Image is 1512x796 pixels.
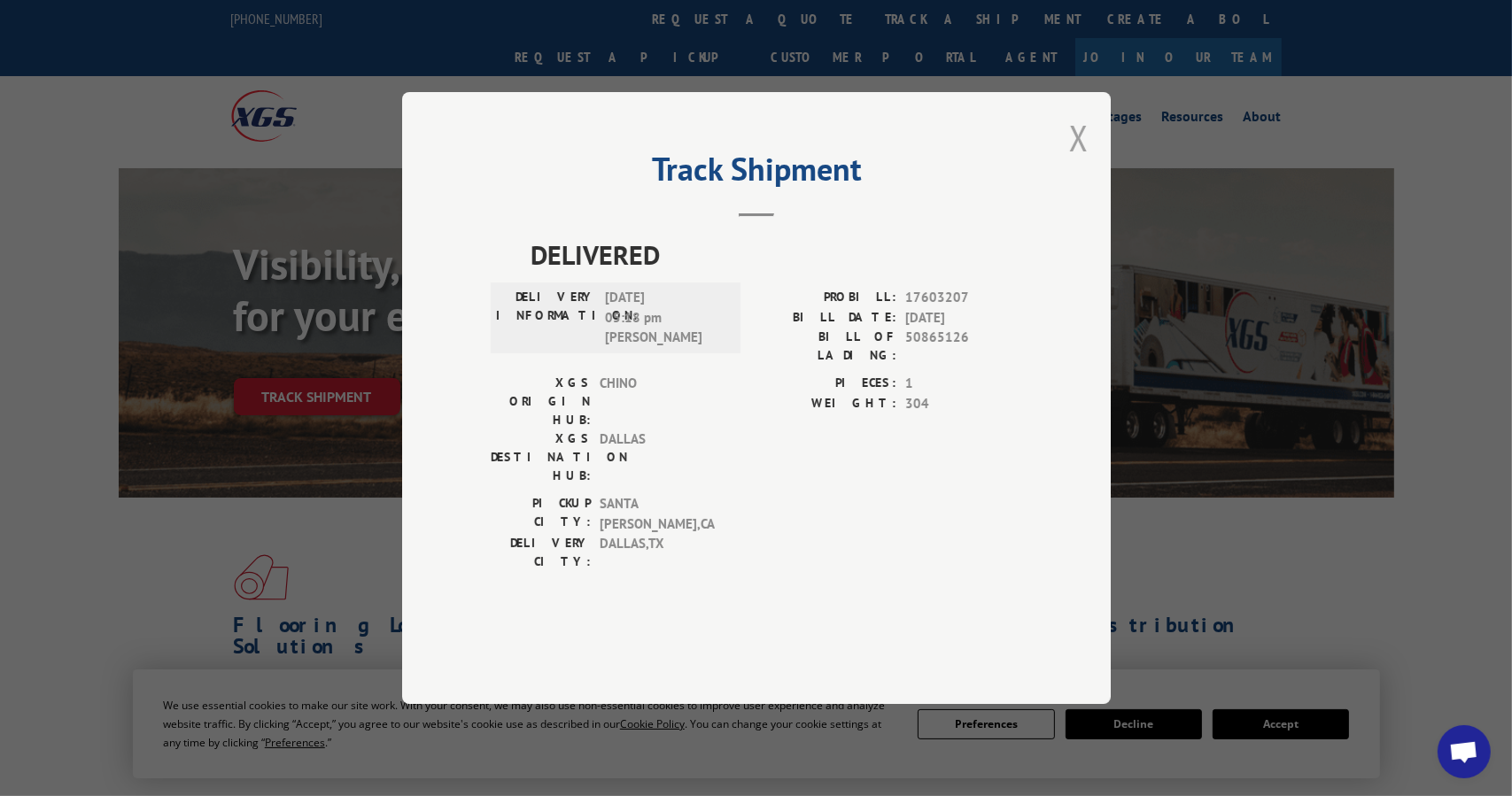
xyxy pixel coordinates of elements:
[756,394,896,414] label: WEIGHT:
[756,288,896,308] label: PROBILL:
[905,374,1022,394] span: 1
[1438,725,1491,778] div: Open chat
[905,394,1022,414] span: 304
[491,429,591,485] label: XGS DESTINATION HUB:
[605,288,725,348] span: [DATE] 05:18 pm [PERSON_NAME]
[491,157,1022,190] h2: Track Shipment
[1069,114,1089,161] button: Close modal
[600,534,719,571] span: DALLAS , TX
[905,308,1022,328] span: [DATE]
[756,374,896,394] label: PIECES:
[905,288,1022,308] span: 17603207
[756,308,896,328] label: BILL DATE:
[600,374,719,429] span: CHINO
[531,235,1022,274] span: DELIVERED
[756,328,896,365] label: BILL OF LADING:
[600,494,719,534] span: SANTA [PERSON_NAME] , CA
[491,534,591,571] label: DELIVERY CITY:
[491,374,591,429] label: XGS ORIGIN HUB:
[491,494,591,534] label: PICKUP CITY:
[905,328,1022,365] span: 50865126
[600,429,719,485] span: DALLAS
[496,288,596,348] label: DELIVERY INFORMATION:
